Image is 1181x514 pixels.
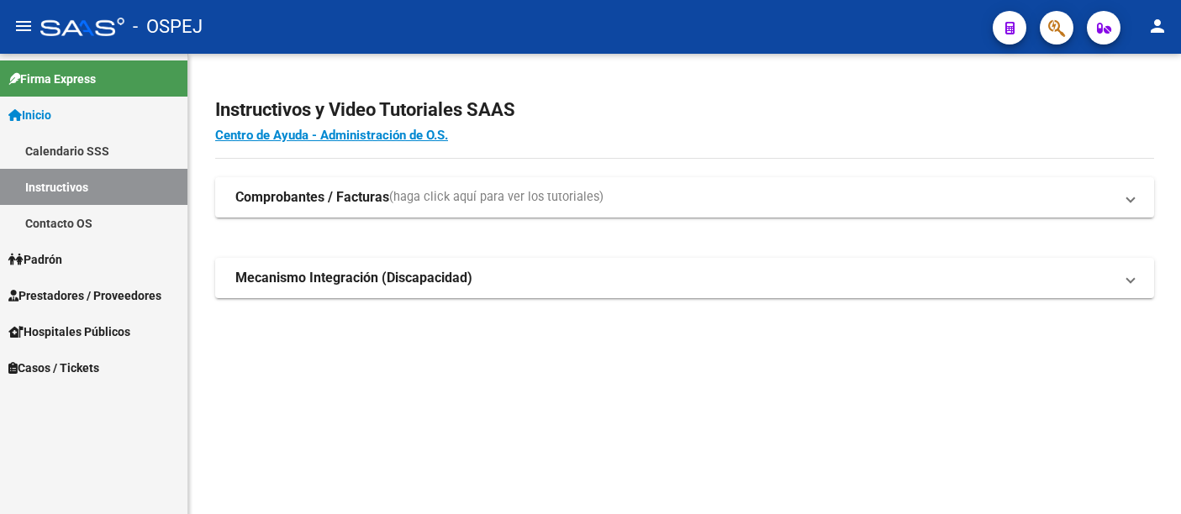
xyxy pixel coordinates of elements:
mat-icon: menu [13,16,34,36]
span: Hospitales Públicos [8,323,130,341]
span: - OSPEJ [133,8,203,45]
span: Padrón [8,250,62,269]
span: Casos / Tickets [8,359,99,377]
span: (haga click aquí para ver los tutoriales) [389,188,604,207]
span: Inicio [8,106,51,124]
strong: Comprobantes / Facturas [235,188,389,207]
iframe: Intercom live chat [1124,457,1164,497]
span: Prestadores / Proveedores [8,286,161,305]
a: Centro de Ayuda - Administración de O.S. [215,128,448,143]
strong: Mecanismo Integración (Discapacidad) [235,269,472,287]
mat-expansion-panel-header: Comprobantes / Facturas(haga click aquí para ver los tutoriales) [215,177,1154,218]
mat-icon: person [1147,16,1168,36]
h2: Instructivos y Video Tutoriales SAAS [215,94,1154,126]
mat-expansion-panel-header: Mecanismo Integración (Discapacidad) [215,258,1154,298]
span: Firma Express [8,70,96,88]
